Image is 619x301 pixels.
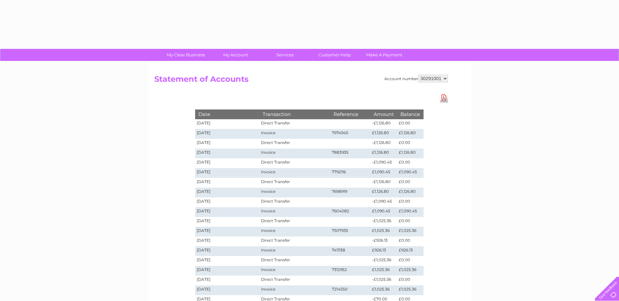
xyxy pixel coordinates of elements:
th: Amount [370,109,397,119]
td: £1,025.36 [370,285,397,295]
td: [DATE] [195,266,260,276]
td: [DATE] [195,168,260,178]
td: [DATE] [195,149,260,158]
td: £1,025.36 [370,266,397,276]
td: -£1,126.80 [370,119,397,129]
td: [DATE] [195,207,260,217]
th: Balance [397,109,423,119]
a: Services [258,49,312,61]
td: -£1,126.80 [370,178,397,188]
td: [DATE] [195,188,260,197]
td: £0.00 [397,236,423,246]
td: Direct Transfer [259,178,330,188]
td: -£1,090.45 [370,158,397,168]
td: £0.00 [397,217,423,227]
td: £1,126.80 [397,129,423,139]
td: £0.00 [397,256,423,266]
td: -£926.13 [370,236,397,246]
td: -£1,025.36 [370,276,397,285]
td: £1,126.80 [397,149,423,158]
td: Invoice [259,207,330,217]
td: £0.00 [397,197,423,207]
td: 7698919 [330,188,371,197]
td: -£1,126.80 [370,139,397,149]
td: 7883935 [330,149,371,158]
td: Direct Transfer [259,119,330,129]
td: £0.00 [397,139,423,149]
a: My Clear Business [159,49,213,61]
a: Make A Payment [357,49,411,61]
td: £1,090.45 [370,168,397,178]
th: Transaction [259,109,330,119]
td: £926.13 [397,246,423,256]
td: Invoice [259,149,330,158]
td: [DATE] [195,129,260,139]
a: Customer Help [308,49,362,61]
td: £1,126.80 [397,188,423,197]
td: Direct Transfer [259,158,330,168]
td: 7411138 [330,246,371,256]
td: [DATE] [195,197,260,207]
td: [DATE] [195,178,260,188]
td: 7974945 [330,129,371,139]
td: Direct Transfer [259,139,330,149]
td: Direct Transfer [259,256,330,266]
td: £0.00 [397,178,423,188]
td: 7507935 [330,227,371,236]
a: My Account [209,49,262,61]
td: £1,025.36 [397,266,423,276]
td: Invoice [259,188,330,197]
h2: Statement of Accounts [154,75,448,87]
td: £1,126.80 [370,149,397,158]
td: £1,090.45 [397,207,423,217]
td: [DATE] [195,246,260,256]
td: £0.00 [397,158,423,168]
td: [DATE] [195,236,260,246]
td: Direct Transfer [259,276,330,285]
td: -£1,025.36 [370,217,397,227]
td: 7604082 [330,207,371,217]
td: 7312952 [330,266,371,276]
div: Account number [384,75,448,82]
td: -£1,090.45 [370,197,397,207]
td: Invoice [259,285,330,295]
td: Direct Transfer [259,197,330,207]
td: £1,090.45 [370,207,397,217]
td: £1,025.36 [397,227,423,236]
td: £926.13 [370,246,397,256]
td: £1,126.80 [370,188,397,197]
td: [DATE] [195,256,260,266]
td: £1,025.36 [370,227,397,236]
td: £1,090.45 [397,168,423,178]
td: £0.00 [397,119,423,129]
td: [DATE] [195,119,260,129]
td: Invoice [259,168,330,178]
td: [DATE] [195,276,260,285]
td: [DATE] [195,139,260,149]
td: -£1,025.36 [370,256,397,266]
a: Download Pdf [440,93,448,103]
td: 7792116 [330,168,371,178]
td: [DATE] [195,217,260,227]
td: Direct Transfer [259,236,330,246]
td: £1,025.36 [397,285,423,295]
td: £1,126.80 [370,129,397,139]
td: Invoice [259,227,330,236]
td: [DATE] [195,158,260,168]
th: Date [195,109,260,119]
td: Invoice [259,266,330,276]
td: 7214550 [330,285,371,295]
td: Invoice [259,129,330,139]
td: Direct Transfer [259,217,330,227]
th: Reference [330,109,371,119]
td: [DATE] [195,227,260,236]
td: [DATE] [195,285,260,295]
td: Invoice [259,246,330,256]
td: £0.00 [397,276,423,285]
